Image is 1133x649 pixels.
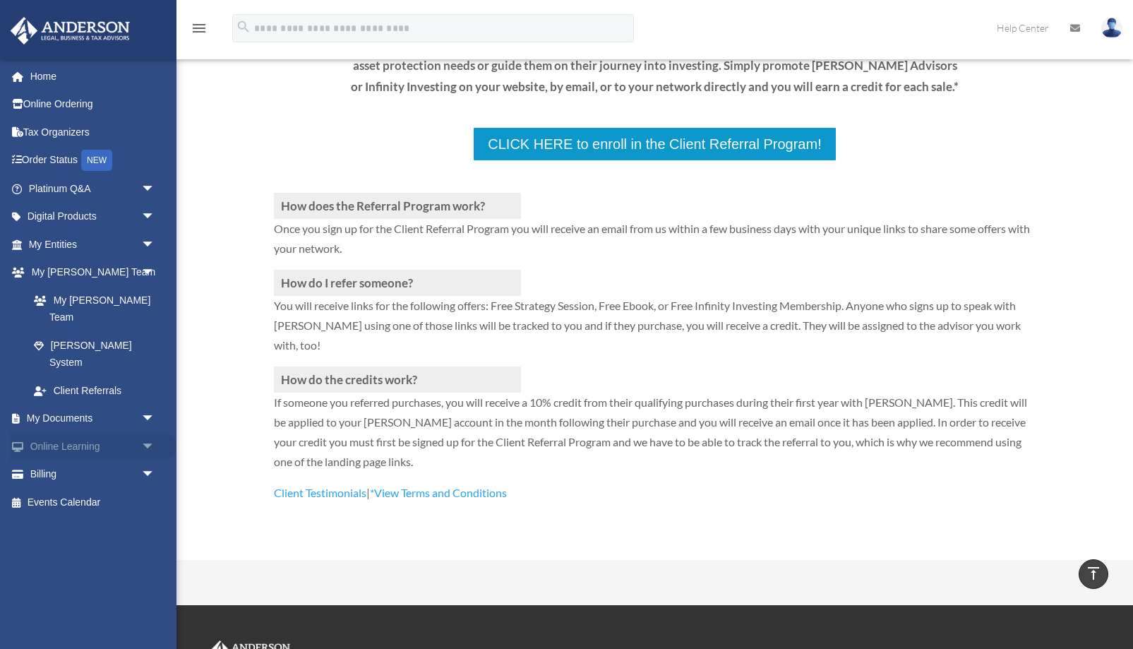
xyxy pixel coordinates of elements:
[10,174,176,203] a: Platinum Q&Aarrow_drop_down
[20,331,176,376] a: [PERSON_NAME] System
[274,296,1036,367] p: You will receive links for the following offers: Free Strategy Session, Free Ebook, or Free Infin...
[274,270,521,296] h3: How do I refer someone?
[10,405,176,433] a: My Documentsarrow_drop_down
[10,62,176,90] a: Home
[10,488,176,516] a: Events Calendar
[10,90,176,119] a: Online Ordering
[10,460,176,489] a: Billingarrow_drop_down
[141,203,169,232] span: arrow_drop_down
[6,17,134,44] img: Anderson Advisors Platinum Portal
[141,460,169,489] span: arrow_drop_down
[141,405,169,434] span: arrow_drop_down
[274,219,1036,270] p: Once you sign up for the Client Referral Program you will receive an email from us within a few b...
[472,126,837,162] a: CLICK HERE to enroll in the Client Referral Program!
[350,35,960,97] p: Earn credit towards [PERSON_NAME] services while helping your friends, family, and network with t...
[1085,565,1102,582] i: vertical_align_top
[10,203,176,231] a: Digital Productsarrow_drop_down
[274,483,1036,503] p: |
[20,376,169,405] a: Client Referrals
[10,146,176,175] a: Order StatusNEW
[191,25,208,37] a: menu
[191,20,208,37] i: menu
[274,486,366,506] a: Client Testimonials
[10,258,176,287] a: My [PERSON_NAME] Teamarrow_drop_down
[141,432,169,461] span: arrow_drop_down
[141,174,169,203] span: arrow_drop_down
[10,432,176,460] a: Online Learningarrow_drop_down
[81,150,112,171] div: NEW
[274,193,521,219] h3: How does the Referral Program work?
[141,230,169,259] span: arrow_drop_down
[1101,18,1122,38] img: User Pic
[274,367,521,393] h3: How do the credits work?
[10,118,176,146] a: Tax Organizers
[1079,559,1108,589] a: vertical_align_top
[10,230,176,258] a: My Entitiesarrow_drop_down
[141,258,169,287] span: arrow_drop_down
[20,286,176,331] a: My [PERSON_NAME] Team
[236,19,251,35] i: search
[274,393,1036,483] p: If someone you referred purchases, you will receive a 10% credit from their qualifying purchases ...
[370,486,507,506] a: *View Terms and Conditions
